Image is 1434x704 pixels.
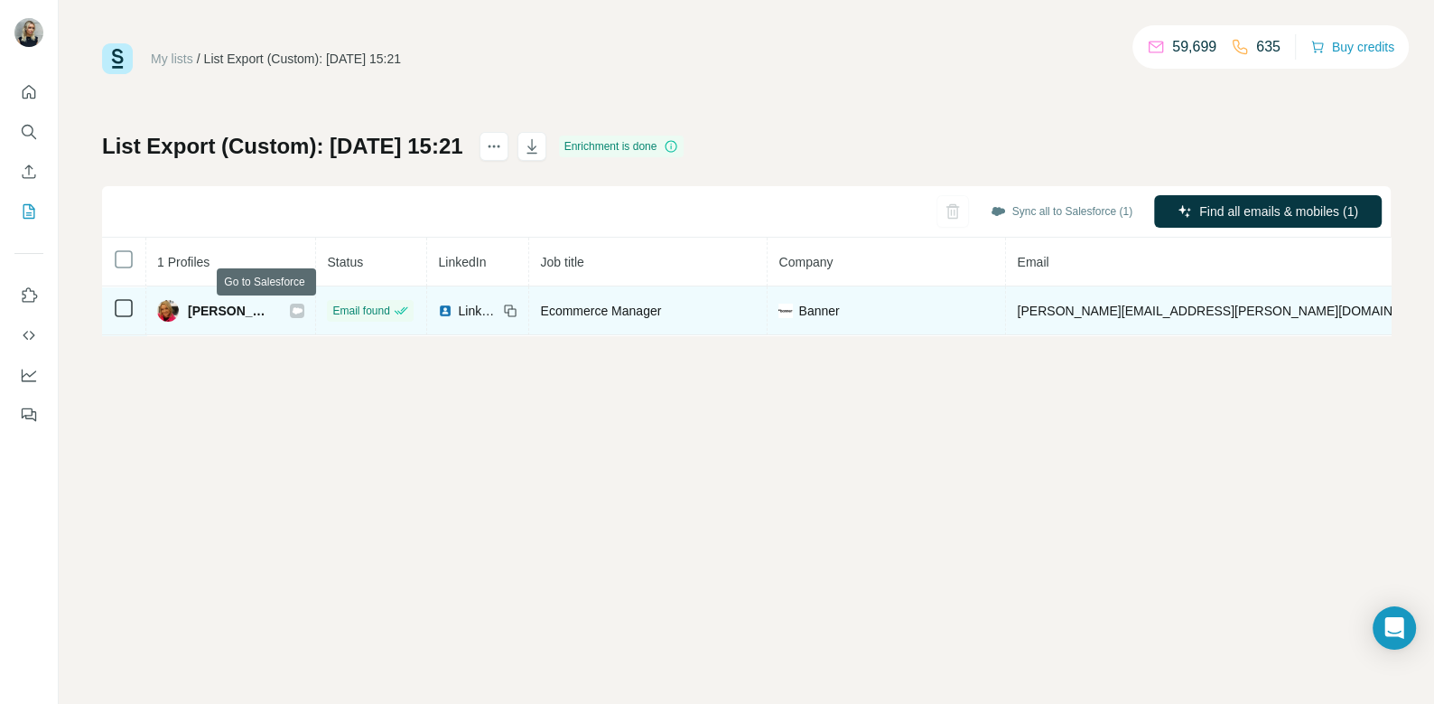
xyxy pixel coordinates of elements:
img: LinkedIn logo [438,304,452,318]
span: [PERSON_NAME] [188,302,272,320]
span: Banner [798,302,839,320]
li: / [197,50,200,68]
button: Feedback [14,399,43,431]
span: 1 Profiles [157,255,210,269]
span: Company [778,255,833,269]
div: Open Intercom Messenger [1373,606,1416,650]
button: Dashboard [14,359,43,391]
span: Status [327,255,363,269]
span: LinkedIn [438,255,486,269]
img: company-logo [778,304,793,318]
span: Ecommerce Manager [540,304,661,318]
button: My lists [14,195,43,228]
button: Enrich CSV [14,155,43,188]
span: LinkedIn [458,302,498,320]
div: Enrichment is done [559,136,684,157]
button: Use Surfe on LinkedIn [14,279,43,312]
button: Sync all to Salesforce (1) [978,198,1145,225]
img: Avatar [14,18,43,47]
h1: List Export (Custom): [DATE] 15:21 [102,132,463,161]
button: actions [480,132,508,161]
img: Avatar [157,300,179,322]
button: Use Surfe API [14,319,43,352]
span: Job title [540,255,583,269]
a: My lists [151,52,193,66]
span: Email found [332,303,389,319]
span: Find all emails & mobiles (1) [1199,202,1358,221]
div: List Export (Custom): [DATE] 15:21 [204,50,401,68]
button: Buy credits [1310,34,1394,60]
button: Search [14,116,43,148]
p: 59,699 [1172,36,1216,58]
img: Surfe Logo [102,43,133,74]
button: Find all emails & mobiles (1) [1154,195,1382,228]
span: Email [1017,255,1048,269]
button: Quick start [14,76,43,108]
p: 635 [1256,36,1280,58]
